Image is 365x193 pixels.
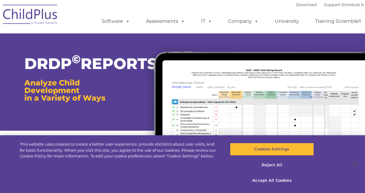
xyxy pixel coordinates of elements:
[222,15,265,27] a: Company
[140,15,191,27] a: Assessments
[20,141,219,159] div: This website uses cookies to create a better user experience, provide statistics about user visit...
[24,78,80,95] span: Analyze Child Development
[24,93,106,102] span: in a Variety of Ways
[230,174,314,187] button: Accept All Cookies
[349,157,362,170] button: Close
[269,15,305,27] a: University
[96,15,136,27] a: Software
[195,15,218,27] a: IT
[324,2,340,7] a: Support
[230,143,314,156] button: Cookies Settings
[72,52,81,66] sup: ©
[24,56,132,71] h1: DRDP REPORTS
[230,159,314,171] button: Reject All
[296,2,317,7] a: Download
